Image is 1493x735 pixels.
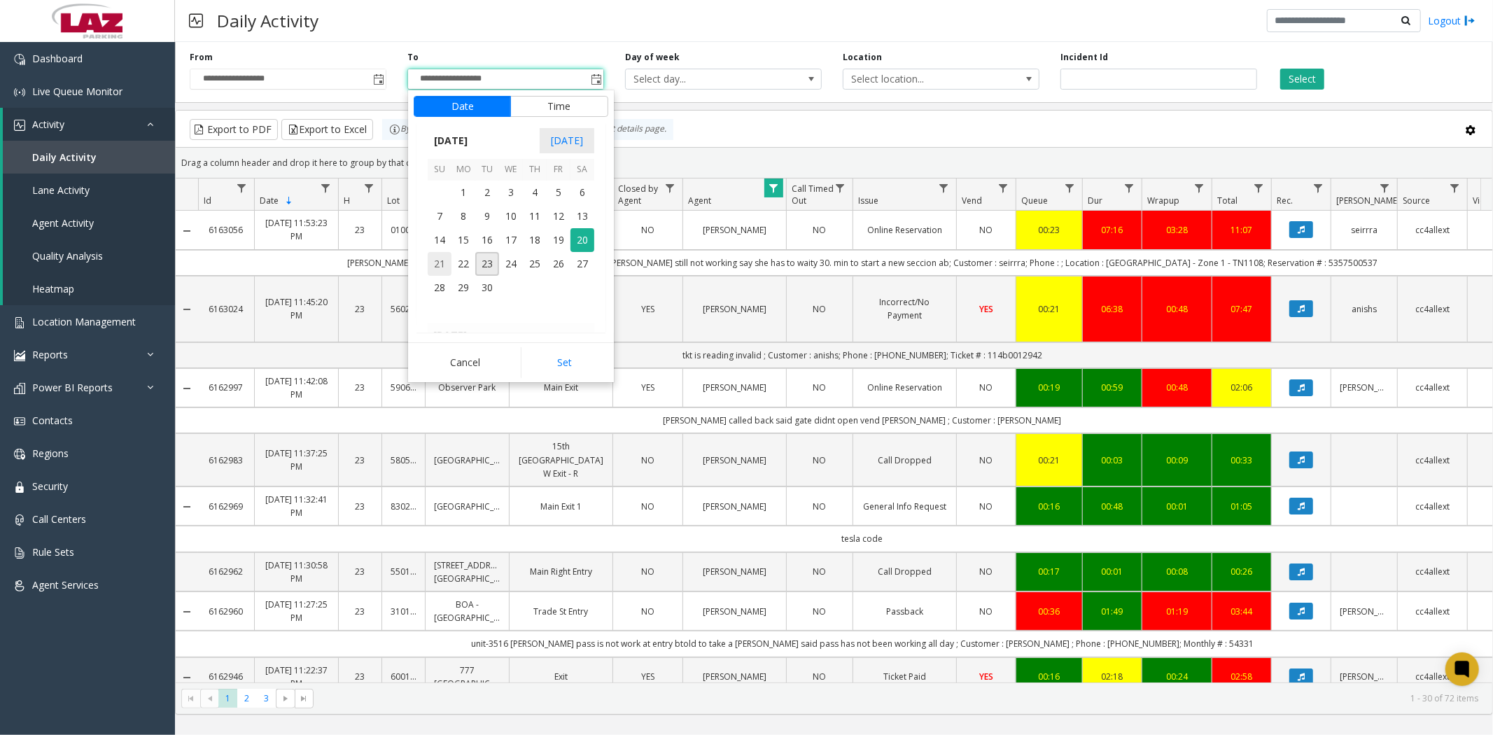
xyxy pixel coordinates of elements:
td: Tuesday, September 2, 2025 [475,181,499,204]
button: Select [1280,69,1324,90]
a: Main Right Entry [518,565,604,578]
a: Quality Analysis [3,239,175,272]
span: Activity [32,118,64,131]
img: infoIcon.svg [389,124,400,135]
img: logout [1464,13,1476,28]
span: 28 [428,276,451,300]
a: 00:09 [1151,454,1203,467]
span: Agent Activity [32,216,94,230]
img: pageIcon [189,3,203,38]
a: [PERSON_NAME] [692,223,778,237]
a: NO [795,605,844,618]
a: 23 [347,223,373,237]
div: 01:49 [1091,605,1133,618]
td: Monday, September 1, 2025 [451,181,475,204]
td: Tuesday, September 9, 2025 [475,204,499,228]
span: Dashboard [32,52,83,65]
button: Export to Excel [281,119,373,140]
span: NO [980,454,993,466]
td: Wednesday, September 3, 2025 [499,181,523,204]
a: 550195 [391,565,416,578]
a: 01:19 [1151,605,1203,618]
td: Wednesday, September 10, 2025 [499,204,523,228]
span: 27 [570,252,594,276]
a: cc4allext [1406,565,1459,578]
div: 01:05 [1221,500,1263,513]
div: 00:17 [1025,565,1074,578]
a: 00:01 [1151,500,1203,513]
img: 'icon' [14,482,25,493]
span: [DATE] [428,130,474,151]
div: 00:08 [1151,565,1203,578]
a: 07:47 [1221,302,1263,316]
a: 00:36 [1025,605,1074,618]
span: 8 [451,204,475,228]
span: NO [980,566,993,577]
a: Collapse Details [176,501,198,512]
a: General Info Request [862,500,948,513]
a: NO [965,223,1007,237]
a: [PERSON_NAME] [692,605,778,618]
td: Friday, September 19, 2025 [547,228,570,252]
img: 'icon' [14,317,25,328]
a: 00:26 [1221,565,1263,578]
span: NO [641,500,654,512]
div: 03:28 [1151,223,1203,237]
a: NO [795,565,844,578]
span: 10 [499,204,523,228]
a: 00:33 [1221,454,1263,467]
a: 02:06 [1221,381,1263,394]
td: Monday, September 29, 2025 [451,276,475,300]
span: Lane Activity [32,183,90,197]
a: Collapse Details [176,606,198,617]
a: Agent Activity [3,206,175,239]
span: YES [979,303,993,315]
a: seirrra [1340,223,1389,237]
a: cc4allext [1406,500,1459,513]
a: NO [965,565,1007,578]
a: Total Filter Menu [1249,178,1268,197]
span: Call Centers [32,512,86,526]
div: 00:59 [1091,381,1133,394]
span: 6 [570,181,594,204]
span: NO [980,381,993,393]
img: 'icon' [14,580,25,591]
a: 23 [347,605,373,618]
div: 11:07 [1221,223,1263,237]
a: Call Dropped [862,454,948,467]
td: Wednesday, September 17, 2025 [499,228,523,252]
div: 00:03 [1091,454,1133,467]
a: anishs [1340,302,1389,316]
img: 'icon' [14,383,25,394]
td: Tuesday, September 23, 2025 [475,252,499,276]
a: Observer Park [434,381,500,394]
a: 03:44 [1221,605,1263,618]
span: Power BI Reports [32,381,113,394]
a: Dur Filter Menu [1120,178,1139,197]
a: 560285 [391,302,416,316]
a: Collapse Details [176,304,198,315]
span: Select day... [626,69,782,89]
img: 'icon' [14,54,25,65]
a: [PERSON_NAME] [692,381,778,394]
img: 'icon' [14,449,25,460]
td: Saturday, September 20, 2025 [570,228,594,252]
span: Toggle popup [588,69,603,89]
a: 00:21 [1025,454,1074,467]
a: [DATE] 11:30:58 PM [263,559,330,585]
td: Thursday, September 11, 2025 [523,204,547,228]
td: Monday, September 15, 2025 [451,228,475,252]
span: 3 [499,181,523,204]
span: NO [641,566,654,577]
a: NO [622,565,674,578]
a: Activity [3,108,175,141]
span: 21 [428,252,451,276]
a: Source Filter Menu [1445,178,1464,197]
span: 12 [547,204,570,228]
a: NO [965,381,1007,394]
a: 07:16 [1091,223,1133,237]
a: Passback [862,605,948,618]
div: 00:19 [1025,381,1074,394]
